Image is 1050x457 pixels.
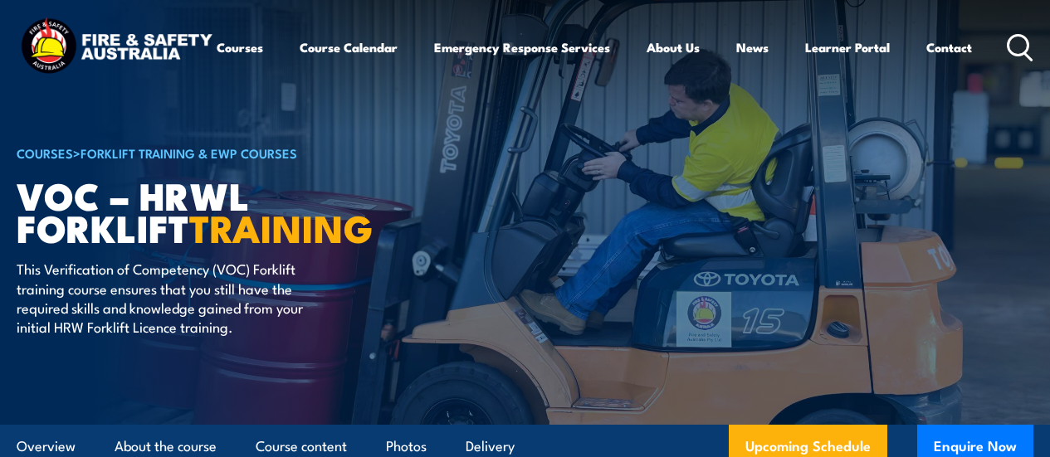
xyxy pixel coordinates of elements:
a: Courses [217,27,263,67]
a: Course Calendar [300,27,398,67]
p: This Verification of Competency (VOC) Forklift training course ensures that you still have the re... [17,259,320,337]
a: Emergency Response Services [434,27,610,67]
a: Learner Portal [805,27,890,67]
a: Contact [926,27,972,67]
a: COURSES [17,143,73,162]
a: News [736,27,769,67]
strong: TRAINING [189,198,374,255]
h6: > [17,143,427,163]
h1: VOC – HRWL Forklift [17,178,427,243]
a: Forklift Training & EWP Courses [81,143,297,162]
a: About Us [647,27,700,67]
